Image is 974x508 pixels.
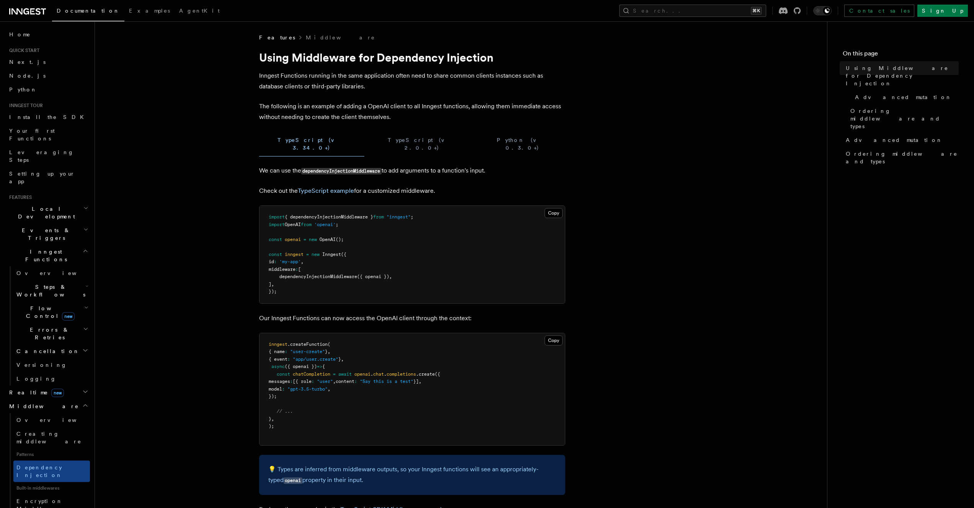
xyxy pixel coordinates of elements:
button: Python (v 0.3.0+) [480,132,565,156]
a: Your first Functions [6,124,90,145]
span: id [269,259,274,264]
span: : [312,379,314,384]
span: , [328,349,330,354]
span: (); [336,237,344,242]
span: [ [298,267,301,272]
span: "user-create" [290,349,325,354]
code: dependencyInjectionMiddleware [301,168,382,174]
span: Ordering middleware and types [850,107,959,130]
span: , [341,357,344,362]
span: Quick start [6,47,39,54]
a: Install the SDK [6,110,90,124]
span: Flow Control [13,304,84,320]
span: Your first Functions [9,128,55,142]
span: import [269,222,285,227]
button: Local Development [6,202,90,223]
span: new [62,312,75,321]
span: Steps & Workflows [13,283,85,298]
p: We can use the to add arguments to a function's input. [259,165,565,176]
span: Documentation [57,8,120,14]
span: import [269,214,285,220]
span: "inngest" [387,214,411,220]
h4: On this page [843,49,959,61]
span: middleware [269,267,295,272]
span: : [282,386,285,392]
p: The following is an example of adding a OpenAI client to all Inngest functions, allowing them imm... [259,101,565,122]
a: AgentKit [175,2,224,21]
a: Documentation [52,2,124,21]
a: Creating middleware [13,427,90,448]
span: await [338,371,352,377]
a: Logging [13,372,90,386]
button: Inngest Functions [6,245,90,266]
a: Python [6,83,90,96]
span: inngest [269,342,287,347]
span: new [312,252,320,257]
span: Using Middleware for Dependency Injection [846,64,959,87]
span: Leveraging Steps [9,149,74,163]
a: Ordering middleware and types [843,147,959,168]
span: , [271,282,274,287]
span: const [269,252,282,257]
span: , [419,379,421,384]
span: .createFunction [287,342,328,347]
span: ({ openai }) [285,364,317,369]
button: Cancellation [13,344,90,358]
span: , [328,386,330,392]
span: Realtime [6,389,64,396]
span: Local Development [6,205,83,220]
button: Flow Controlnew [13,301,90,323]
a: Setting up your app [6,167,90,188]
span: = [333,371,336,377]
span: chat [373,371,384,377]
span: Python [9,86,37,93]
span: completions [387,371,416,377]
span: new [51,389,64,397]
span: Inngest tour [6,103,43,109]
span: "app/user.create" [293,357,338,362]
span: : [287,357,290,362]
span: Cancellation [13,347,80,355]
span: openai [354,371,370,377]
button: Events & Triggers [6,223,90,245]
span: : [274,259,277,264]
span: chatCompletion [293,371,330,377]
a: Contact sales [844,5,914,17]
kbd: ⌘K [751,7,762,15]
span: . [384,371,387,377]
span: Inngest [322,252,341,257]
span: Node.js [9,73,46,79]
a: Versioning [13,358,90,372]
span: Features [259,34,295,41]
span: dependencyInjectionMiddleware [279,274,357,279]
span: Features [6,194,32,200]
span: = [306,252,309,257]
span: Ordering middleware and types [846,150,959,165]
span: messages [269,379,290,384]
a: Next.js [6,55,90,69]
span: : [285,349,287,354]
span: "user" [317,379,333,384]
button: Errors & Retries [13,323,90,344]
span: from [301,222,312,227]
a: Leveraging Steps [6,145,90,167]
button: Search...⌘K [619,5,766,17]
span: Built-in middlewares [13,482,90,494]
span: } [338,357,341,362]
span: { dependencyInjectionMiddleware } [285,214,373,220]
span: async [271,364,285,369]
span: inngest [285,252,303,257]
span: // ... [277,409,293,414]
span: ({ [435,371,440,377]
a: Advanced mutation [843,133,959,147]
span: OpenAI [320,237,336,242]
span: Creating middleware [16,431,82,444]
span: model [269,386,282,392]
span: ; [336,222,338,227]
a: Ordering middleware and types [847,104,959,133]
span: : [290,379,293,384]
a: Sign Up [917,5,968,17]
span: openai [285,237,301,242]
span: Setting up your app [9,171,75,184]
a: Home [6,28,90,41]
